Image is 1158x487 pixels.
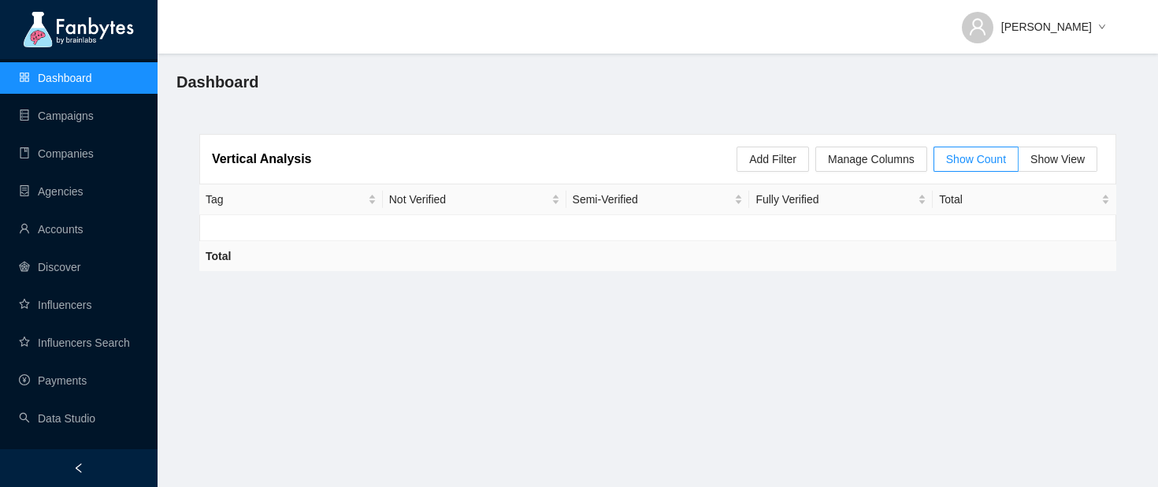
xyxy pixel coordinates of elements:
th: Tag [199,184,383,215]
th: Semi-Verified [566,184,750,215]
th: Not Verified [383,184,566,215]
span: Fully Verified [755,191,915,208]
span: Semi-Verified [573,191,732,208]
span: Manage Columns [828,151,915,168]
a: containerAgencies [19,185,84,198]
span: user [968,17,987,36]
th: Fully Verified [749,184,933,215]
button: [PERSON_NAME]down [949,8,1119,33]
span: Dashboard [176,69,258,95]
span: Add Filter [749,151,796,168]
span: [PERSON_NAME] [1001,18,1092,35]
span: Show View [1030,153,1085,165]
a: userAccounts [19,223,84,236]
a: starInfluencers [19,299,91,311]
span: down [1098,23,1106,32]
a: pay-circlePayments [19,374,87,387]
a: databaseCampaigns [19,110,94,122]
th: Total [933,184,1116,215]
button: Add Filter [737,147,809,172]
a: bookCompanies [19,147,94,160]
span: left [73,463,84,474]
span: Total [939,191,1098,208]
article: Vertical Analysis [212,149,312,169]
span: Tag [206,191,365,208]
strong: Total [206,250,231,262]
a: radar-chartDiscover [19,261,80,273]
span: Not Verified [389,191,548,208]
a: starInfluencers Search [19,336,130,349]
button: Manage Columns [815,147,927,172]
a: searchData Studio [19,412,95,425]
span: Show Count [946,153,1006,165]
a: appstoreDashboard [19,72,92,84]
